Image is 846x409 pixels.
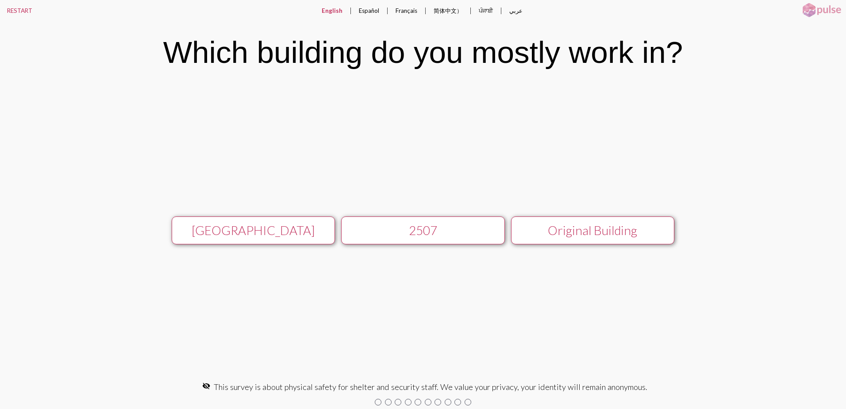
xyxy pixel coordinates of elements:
[180,223,327,238] div: [GEOGRAPHIC_DATA]
[519,223,666,238] div: Original Building
[800,2,844,18] img: pulsehorizontalsmall.png
[163,35,683,70] div: Which building do you mostly work in?
[511,216,675,244] button: Original Building
[350,223,496,238] div: 2507
[172,216,335,244] button: [GEOGRAPHIC_DATA]
[341,216,505,244] button: 2507
[202,382,210,390] mat-icon: visibility_off
[214,382,647,392] span: This survey is about physical safety for shelter and security staff. We value your privacy, your ...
